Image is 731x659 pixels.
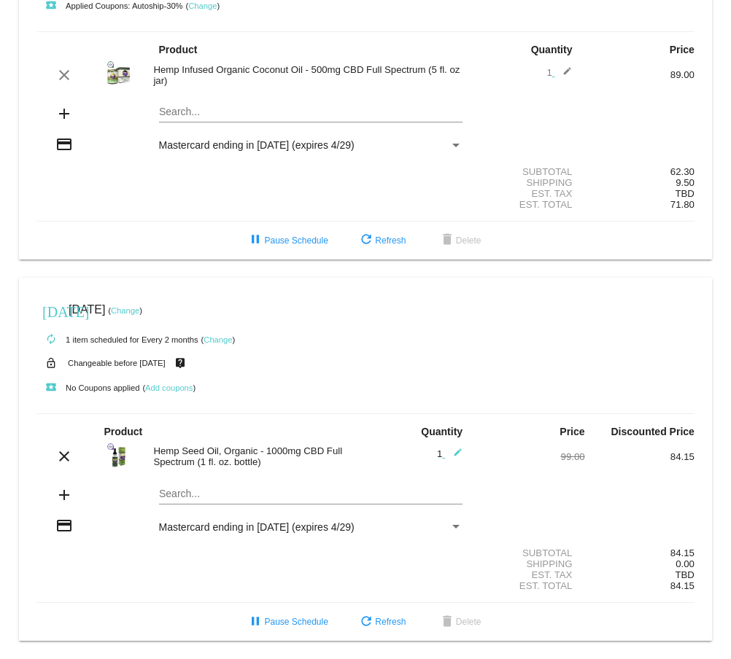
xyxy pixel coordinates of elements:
mat-icon: pause [247,614,264,631]
mat-icon: delete [438,232,456,249]
strong: Price [670,44,695,55]
img: hemp-seed-oil-1000mg-jpg.webp [104,441,133,470]
span: 84.15 [670,580,695,591]
span: Pause Schedule [247,617,328,627]
a: Change [111,306,139,315]
strong: Quantity [421,426,463,437]
div: Subtotal [475,547,584,558]
span: Delete [438,235,481,246]
div: 84.15 [585,451,695,462]
span: Pause Schedule [247,235,328,246]
span: 1 [437,448,463,459]
strong: Quantity [531,44,573,55]
div: 89.00 [585,69,695,80]
small: ( ) [185,1,220,10]
mat-icon: credit_card [55,517,73,534]
div: Hemp Seed Oil, Organic - 1000mg CBD Full Spectrum (1 fl. oz. bottle) [146,445,365,467]
span: 9.50 [676,177,695,188]
mat-icon: live_help [171,354,189,373]
img: coconut-oil-500mg-jpg.webp [104,59,133,88]
div: Hemp Infused Organic Coconut Oil - 500mg CBD Full Spectrum (5 fl. oz jar) [146,64,475,86]
mat-select: Payment Method [159,139,463,151]
span: Mastercard ending in [DATE] (expires 4/29) [159,521,355,533]
mat-icon: pause [247,232,264,249]
mat-icon: local_play [42,379,60,397]
mat-icon: lock_open [42,354,60,373]
mat-select: Payment Method [159,521,463,533]
mat-icon: [DATE] [42,302,60,319]
a: Change [204,335,232,344]
strong: Price [560,426,584,437]
button: Refresh [346,227,417,254]
mat-icon: add [55,105,73,122]
button: Delete [427,609,493,635]
span: TBD [675,569,694,580]
mat-icon: clear [55,448,73,465]
small: ( ) [142,383,196,392]
div: Est. Total [475,199,584,210]
mat-icon: refresh [357,614,375,631]
a: Add coupons [145,383,193,392]
small: ( ) [108,306,142,315]
button: Pause Schedule [235,227,339,254]
button: Refresh [346,609,417,635]
mat-icon: refresh [357,232,375,249]
div: Est. Tax [475,188,584,199]
small: Applied Coupons: Autoship-30% [36,1,182,10]
mat-icon: add [55,486,73,504]
div: 99.00 [475,451,584,462]
small: Changeable before [DATE] [68,359,166,367]
mat-icon: delete [438,614,456,631]
div: 62.30 [585,166,695,177]
mat-icon: edit [554,66,572,84]
small: No Coupons applied [36,383,139,392]
button: Pause Schedule [235,609,339,635]
div: Est. Tax [475,569,584,580]
strong: Discounted Price [611,426,694,437]
div: Shipping [475,177,584,188]
input: Search... [159,106,463,118]
div: Subtotal [475,166,584,177]
mat-icon: clear [55,66,73,84]
span: Mastercard ending in [DATE] (expires 4/29) [159,139,355,151]
a: Change [188,1,217,10]
span: Refresh [357,235,406,246]
span: Refresh [357,617,406,627]
span: Delete [438,617,481,627]
mat-icon: autorenew [42,331,60,348]
strong: Product [104,426,142,437]
span: TBD [675,188,694,199]
small: ( ) [201,335,236,344]
div: 84.15 [585,547,695,558]
input: Search... [159,488,463,500]
mat-icon: edit [445,448,463,465]
mat-icon: credit_card [55,136,73,153]
span: 71.80 [670,199,695,210]
span: 0.00 [676,558,695,569]
button: Delete [427,227,493,254]
small: 1 item scheduled for Every 2 months [36,335,198,344]
div: Shipping [475,558,584,569]
strong: Product [159,44,198,55]
div: Est. Total [475,580,584,591]
span: 1 [546,67,572,78]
